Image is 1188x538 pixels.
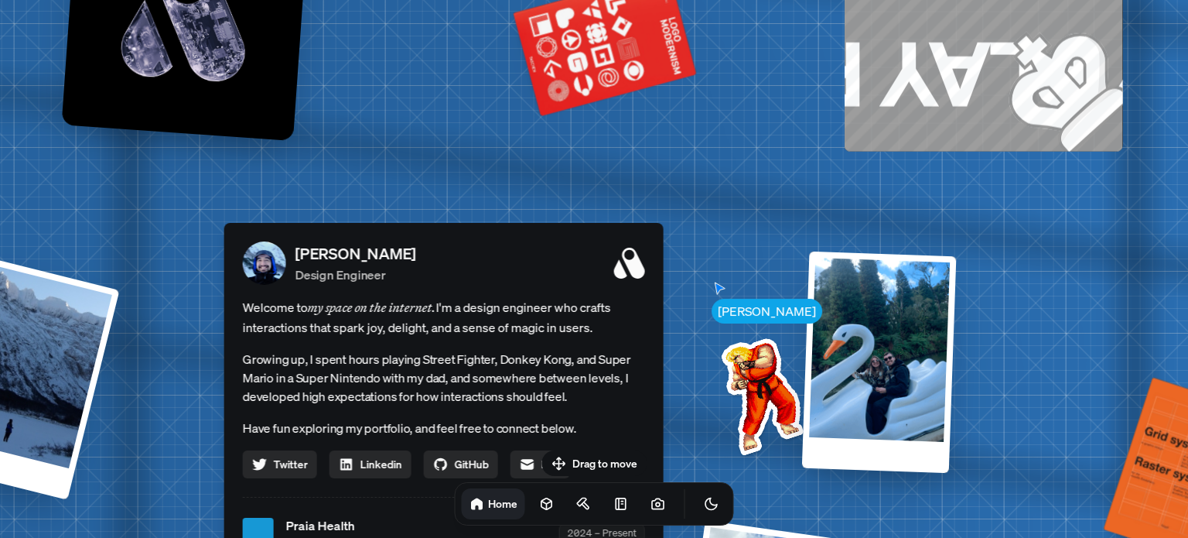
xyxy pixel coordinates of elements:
[243,297,645,338] span: Welcome to I'm a design engineer who crafts interactions that spark joy, delight, and a sense of ...
[243,242,286,285] img: Profile Picture
[295,266,416,284] p: Design Engineer
[274,456,308,472] span: Twitter
[329,451,411,478] a: Linkedin
[243,350,645,406] p: Growing up, I spent hours playing Street Fighter, Donkey Kong, and Super Mario in a Super Nintend...
[295,242,416,266] p: [PERSON_NAME]
[681,315,838,471] img: Profile example
[308,300,436,315] em: my space on the internet.
[286,516,395,535] span: Praia Health
[696,488,727,519] button: Toggle Theme
[360,456,402,472] span: Linkedin
[462,488,525,519] a: Home
[488,496,517,511] h1: Home
[243,451,317,478] a: Twitter
[424,451,498,478] a: GitHub
[243,418,645,438] p: Have fun exploring my portfolio, and feel free to connect below.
